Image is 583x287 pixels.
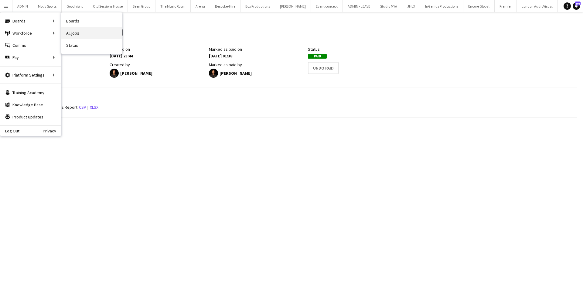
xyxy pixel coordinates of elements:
div: [PERSON_NAME] [209,69,305,78]
a: Training Academy [0,87,61,99]
button: Goodnight [62,0,88,12]
button: Premier [495,0,517,12]
div: Pay [0,51,61,63]
div: [DATE] 23:44 [110,53,206,59]
button: Seen Group [128,0,155,12]
div: Marked as paid by [209,62,305,67]
a: Privacy [43,128,61,133]
div: [DATE] 01:38 [209,53,305,59]
a: Boards [61,15,122,27]
button: Bespoke-Hire [210,0,240,12]
div: [PERSON_NAME] [110,69,206,78]
button: ADMIN [12,0,33,12]
h3: Reports [11,94,577,99]
a: Log Out [0,128,19,133]
div: Workforce [0,27,61,39]
div: Boards [0,15,61,27]
a: xlsx [90,104,98,110]
span: Paid [308,54,327,59]
a: Product Updates [0,111,61,123]
button: Box Productions [240,0,275,12]
button: [PERSON_NAME] [275,0,311,12]
button: Motiv Sports [33,0,62,12]
a: csv [79,104,86,110]
div: Marked as paid on [209,46,305,52]
button: Arena [191,0,210,12]
a: Knowledge Base [0,99,61,111]
a: Status [61,39,122,51]
button: ADMIN - LEAVE [343,0,375,12]
button: InGenius Productions [420,0,463,12]
div: Created on [110,46,206,52]
a: Comms [0,39,61,51]
button: Event concept [311,0,343,12]
div: Created by [110,62,206,67]
button: JHLX [402,0,420,12]
a: All jobs [61,27,122,39]
button: Studio MYA [375,0,402,12]
div: Status [308,46,404,52]
button: Undo Paid [308,62,339,74]
button: London AudioVisual [517,0,558,12]
span: 109 [575,2,581,5]
button: The Music Room [155,0,191,12]
button: Encore Global [463,0,495,12]
button: Old Sessions House [88,0,128,12]
div: Platform Settings [0,69,61,81]
a: 109 [573,2,580,10]
div: | [11,104,577,111]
